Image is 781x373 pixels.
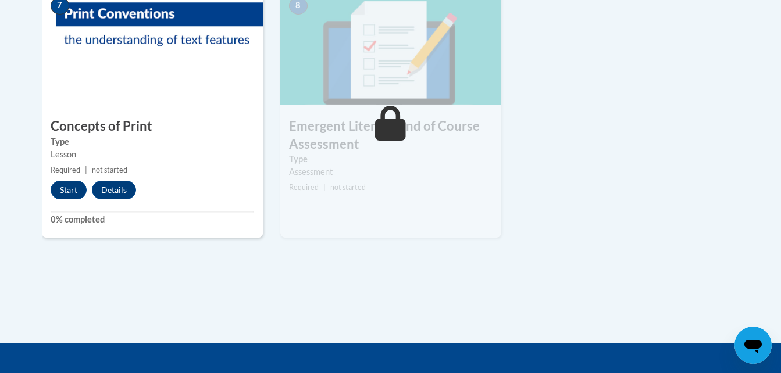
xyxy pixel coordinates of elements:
[323,183,326,192] span: |
[51,181,87,199] button: Start
[51,135,254,148] label: Type
[280,117,501,153] h3: Emergent Literacy End of Course Assessment
[289,183,319,192] span: Required
[92,166,127,174] span: not started
[51,213,254,226] label: 0% completed
[92,181,136,199] button: Details
[330,183,366,192] span: not started
[734,327,772,364] iframe: Button to launch messaging window
[289,153,493,166] label: Type
[42,117,263,135] h3: Concepts of Print
[85,166,87,174] span: |
[289,166,493,178] div: Assessment
[51,166,80,174] span: Required
[51,148,254,161] div: Lesson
